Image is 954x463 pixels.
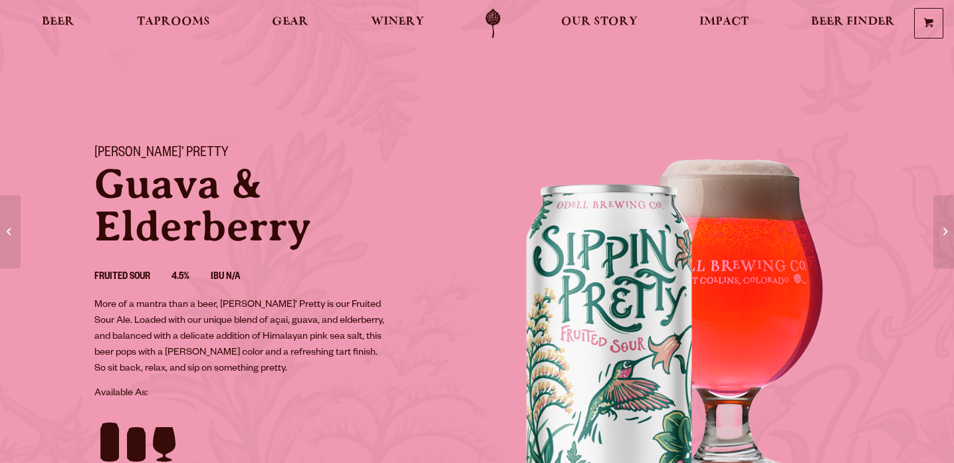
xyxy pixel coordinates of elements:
[94,269,172,286] li: Fruited Sour
[33,9,83,39] a: Beer
[94,163,461,248] p: Guava & Elderberry
[552,9,646,39] a: Our Story
[211,269,261,286] li: IBU N/A
[137,17,210,27] span: Taprooms
[94,145,461,163] h1: [PERSON_NAME]’ Pretty
[94,386,461,402] p: Available As:
[272,17,308,27] span: Gear
[699,17,749,27] span: Impact
[42,17,74,27] span: Beer
[128,9,219,39] a: Taprooms
[691,9,757,39] a: Impact
[172,269,211,286] li: 4.5%
[362,9,433,39] a: Winery
[371,17,424,27] span: Winery
[802,9,903,39] a: Beer Finder
[94,298,388,377] p: More of a mantra than a beer, [PERSON_NAME]’ Pretty is our Fruited Sour Ale. Loaded with our uniq...
[561,17,638,27] span: Our Story
[263,9,317,39] a: Gear
[811,17,895,27] span: Beer Finder
[468,9,518,39] a: Odell Home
